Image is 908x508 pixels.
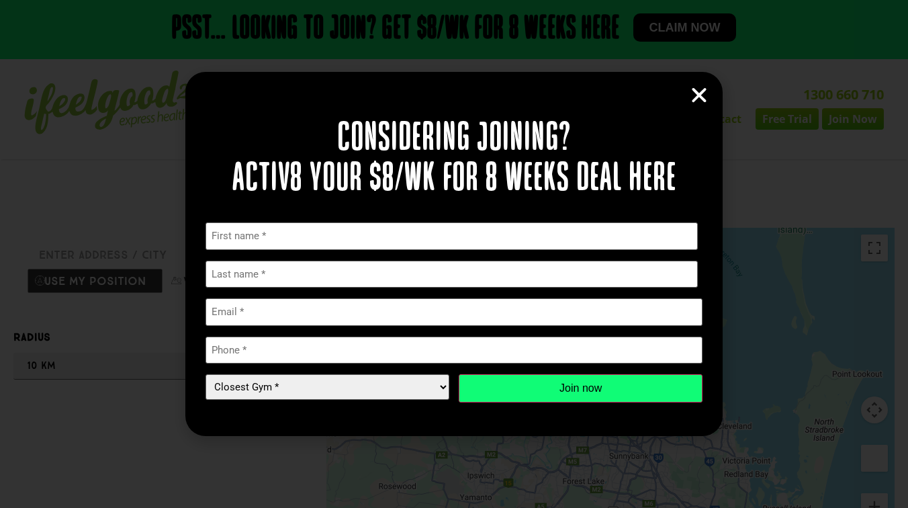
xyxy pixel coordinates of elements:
[459,374,702,403] input: Join now
[206,261,698,288] input: Last name *
[206,337,702,364] input: Phone *
[689,85,709,105] a: Close
[206,298,702,326] input: Email *
[206,222,698,250] input: First name *
[206,119,702,200] h2: Considering joining? Activ8 your $8/wk for 8 weeks deal here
